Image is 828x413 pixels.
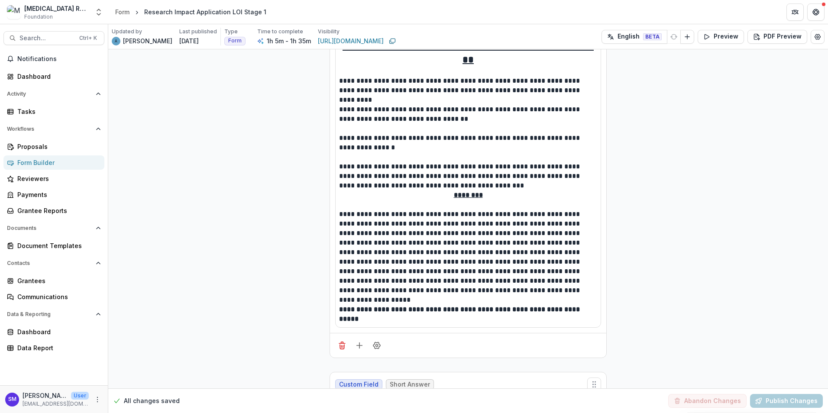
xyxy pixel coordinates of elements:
[698,30,744,44] button: Preview
[17,241,97,250] div: Document Templates
[390,381,430,388] span: Short Answer
[339,381,378,388] span: Custom Field
[17,158,97,167] div: Form Builder
[3,69,104,84] a: Dashboard
[807,3,825,21] button: Get Help
[112,28,142,35] p: Updated by
[224,28,238,35] p: Type
[228,38,242,44] span: Form
[78,33,99,43] div: Ctrl + K
[3,290,104,304] a: Communications
[144,7,266,16] div: Research Impact Application LOI Stage 1
[17,206,97,215] div: Grantee Reports
[17,276,97,285] div: Grantees
[3,203,104,218] a: Grantee Reports
[17,190,97,199] div: Payments
[112,6,270,18] nav: breadcrumb
[668,394,747,408] button: Abandon Changes
[750,394,823,408] button: Publish Changes
[786,3,804,21] button: Partners
[71,392,89,400] p: User
[3,52,104,66] button: Notifications
[3,139,104,154] a: Proposals
[3,221,104,235] button: Open Documents
[24,4,89,13] div: [MEDICAL_DATA] Research Fund Workflow Sandbox
[318,36,384,45] a: [URL][DOMAIN_NAME]
[587,378,601,391] button: Move field
[123,36,172,45] p: [PERSON_NAME]
[3,31,104,45] button: Search...
[267,36,311,45] p: 1h 5m - 1h 35m
[92,394,103,405] button: More
[17,174,97,183] div: Reviewers
[7,126,92,132] span: Workflows
[17,343,97,352] div: Data Report
[115,7,129,16] div: Form
[335,339,349,352] button: Delete field
[112,6,133,18] a: Form
[353,339,366,352] button: Add field
[811,30,825,44] button: Edit Form Settings
[115,39,117,43] div: Anna
[3,274,104,288] a: Grantees
[8,397,16,402] div: Solena Mednicoff
[3,307,104,321] button: Open Data & Reporting
[179,28,217,35] p: Last published
[17,142,97,151] div: Proposals
[124,397,180,406] p: All changes saved
[3,256,104,270] button: Open Contacts
[7,260,92,266] span: Contacts
[17,292,97,301] div: Communications
[3,341,104,355] a: Data Report
[17,327,97,336] div: Dashboard
[747,30,807,44] button: PDF Preview
[3,155,104,170] a: Form Builder
[7,311,92,317] span: Data & Reporting
[3,122,104,136] button: Open Workflows
[23,391,68,400] p: [PERSON_NAME]
[17,107,97,116] div: Tasks
[17,55,101,63] span: Notifications
[387,36,398,46] button: Copy link
[3,171,104,186] a: Reviewers
[318,28,340,35] p: Visibility
[24,13,53,21] span: Foundation
[19,35,74,42] span: Search...
[23,400,89,408] p: [EMAIL_ADDRESS][DOMAIN_NAME]
[3,187,104,202] a: Payments
[7,5,21,19] img: Misophonia Research Fund Workflow Sandbox
[3,87,104,101] button: Open Activity
[667,30,681,44] button: Refresh Translation
[17,72,97,81] div: Dashboard
[680,30,694,44] button: Add Language
[3,104,104,119] a: Tasks
[257,28,303,35] p: Time to complete
[3,239,104,253] a: Document Templates
[93,3,105,21] button: Open entity switcher
[370,339,384,352] button: Field Settings
[7,225,92,231] span: Documents
[179,36,199,45] p: [DATE]
[7,91,92,97] span: Activity
[602,30,667,44] button: English BETA
[3,325,104,339] a: Dashboard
